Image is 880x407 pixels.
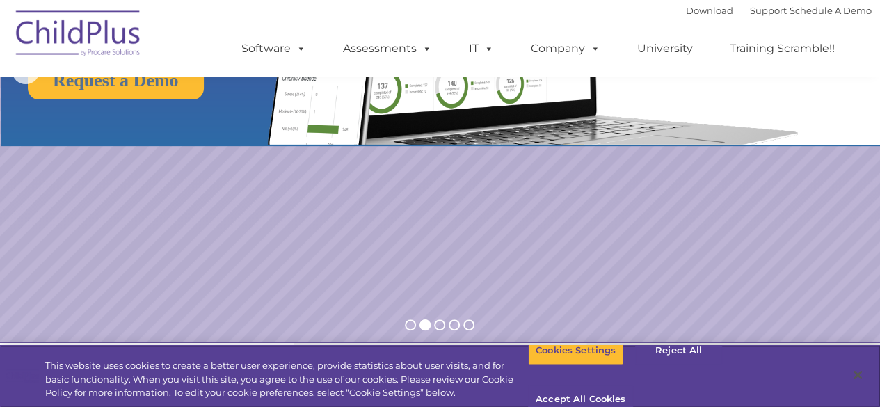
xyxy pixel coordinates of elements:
a: University [623,35,707,63]
a: Assessments [329,35,446,63]
a: IT [455,35,508,63]
span: Phone number [193,149,253,159]
button: Cookies Settings [528,336,623,365]
div: This website uses cookies to create a better user experience, provide statistics about user visit... [45,359,528,400]
a: Download [686,5,733,16]
a: Request a Demo [28,61,204,99]
button: Close [842,360,873,390]
a: Support [750,5,787,16]
span: Last name [193,92,236,102]
a: Company [517,35,614,63]
font: | [686,5,872,16]
a: Software [227,35,320,63]
a: Schedule A Demo [790,5,872,16]
a: Training Scramble!! [716,35,849,63]
button: Reject All [635,336,722,365]
img: ChildPlus by Procare Solutions [9,1,148,70]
